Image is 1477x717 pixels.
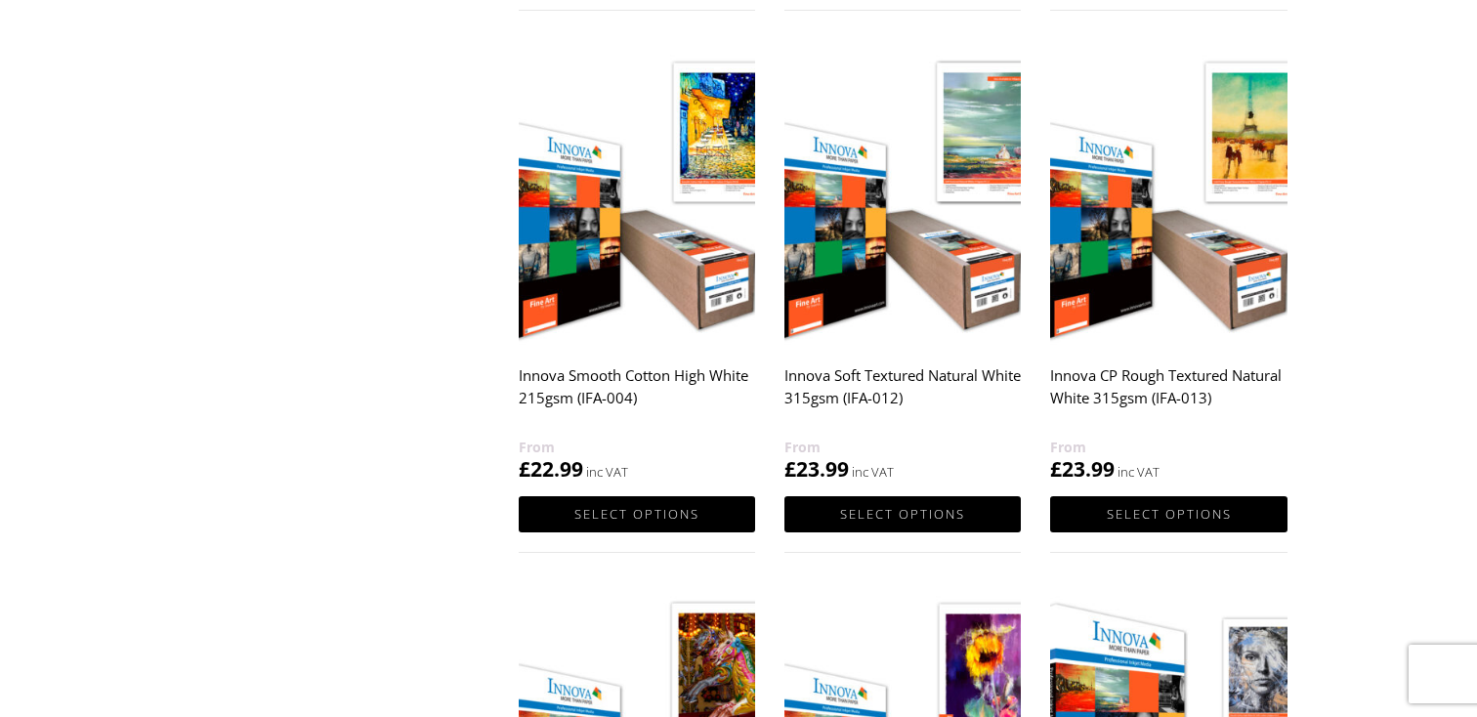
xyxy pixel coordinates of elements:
img: Innova Smooth Cotton High White 215gsm (IFA-004) [519,49,755,345]
span: £ [519,455,530,483]
a: Innova CP Rough Textured Natural White 315gsm (IFA-013) £23.99 [1050,49,1287,484]
h2: Innova Soft Textured Natural White 315gsm (IFA-012) [784,358,1021,436]
bdi: 22.99 [519,455,583,483]
span: £ [784,455,796,483]
a: Select options for “Innova CP Rough Textured Natural White 315gsm (IFA-013)” [1050,496,1287,532]
a: Select options for “Innova Soft Textured Natural White 315gsm (IFA-012)” [784,496,1021,532]
img: Innova CP Rough Textured Natural White 315gsm (IFA-013) [1050,49,1287,345]
span: £ [1050,455,1062,483]
a: Innova Soft Textured Natural White 315gsm (IFA-012) £23.99 [784,49,1021,484]
a: Select options for “Innova Smooth Cotton High White 215gsm (IFA-004)” [519,496,755,532]
h2: Innova Smooth Cotton High White 215gsm (IFA-004) [519,358,755,436]
img: Innova Soft Textured Natural White 315gsm (IFA-012) [784,49,1021,345]
bdi: 23.99 [1050,455,1115,483]
a: Innova Smooth Cotton High White 215gsm (IFA-004) £22.99 [519,49,755,484]
h2: Innova CP Rough Textured Natural White 315gsm (IFA-013) [1050,358,1287,436]
bdi: 23.99 [784,455,849,483]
